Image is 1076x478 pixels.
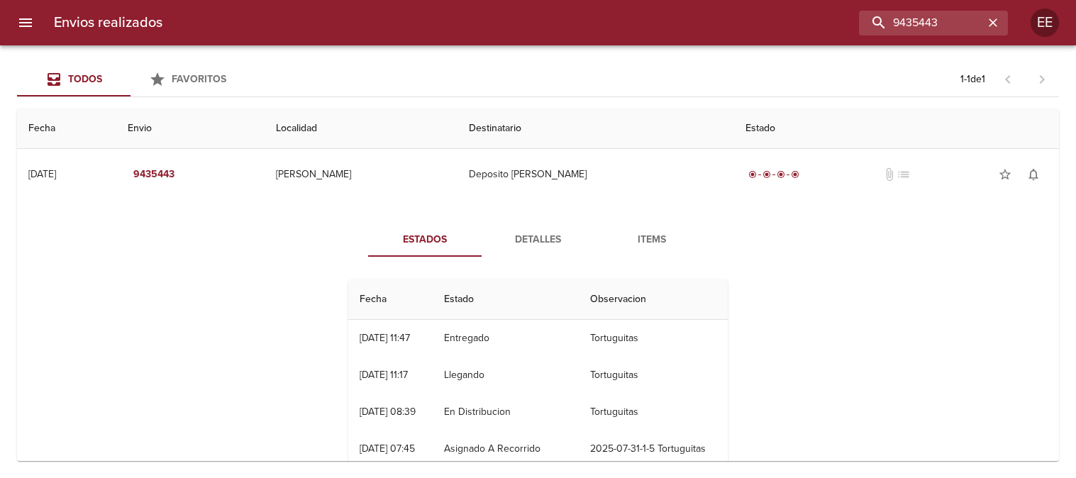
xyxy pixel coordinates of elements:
span: No tiene documentos adjuntos [882,167,897,182]
button: menu [9,6,43,40]
td: Tortuguitas [579,394,728,430]
span: radio_button_checked [748,170,757,179]
span: radio_button_checked [791,170,799,179]
th: Envio [116,109,265,149]
em: 9435443 [133,166,174,184]
div: [DATE] 11:47 [360,332,410,344]
span: Detalles [490,231,587,249]
span: radio_button_checked [762,170,771,179]
th: Localidad [265,109,457,149]
div: [DATE] [28,168,56,180]
div: EE [1031,9,1059,37]
span: Pagina siguiente [1025,62,1059,96]
input: buscar [859,11,984,35]
span: radio_button_checked [777,170,785,179]
div: Tabs detalle de guia [368,223,709,257]
button: 9435443 [128,162,180,188]
td: 2025-07-31-1-5 Tortuguitas [579,430,728,467]
button: Agregar a favoritos [991,160,1019,189]
button: Activar notificaciones [1019,160,1048,189]
th: Estado [433,279,579,320]
span: Pagina anterior [991,72,1025,86]
th: Observacion [579,279,728,320]
th: Fecha [348,279,433,320]
h6: Envios realizados [54,11,162,34]
div: [DATE] 08:39 [360,406,416,418]
span: Items [604,231,700,249]
div: [DATE] 11:17 [360,369,408,381]
span: Estados [377,231,473,249]
span: notifications_none [1026,167,1041,182]
td: Llegando [433,357,579,394]
td: Tortuguitas [579,320,728,357]
div: Abrir información de usuario [1031,9,1059,37]
div: Tabs Envios [17,62,244,96]
th: Destinatario [457,109,734,149]
span: No tiene pedido asociado [897,167,911,182]
div: Entregado [745,167,802,182]
span: Favoritos [172,73,226,85]
span: Todos [68,73,102,85]
td: Entregado [433,320,579,357]
div: [DATE] 07:45 [360,443,415,455]
span: star_border [998,167,1012,182]
p: 1 - 1 de 1 [960,72,985,87]
th: Estado [734,109,1059,149]
td: Asignado A Recorrido [433,430,579,467]
td: Tortuguitas [579,357,728,394]
th: Fecha [17,109,116,149]
td: Deposito [PERSON_NAME] [457,149,734,200]
td: En Distribucion [433,394,579,430]
td: [PERSON_NAME] [265,149,457,200]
